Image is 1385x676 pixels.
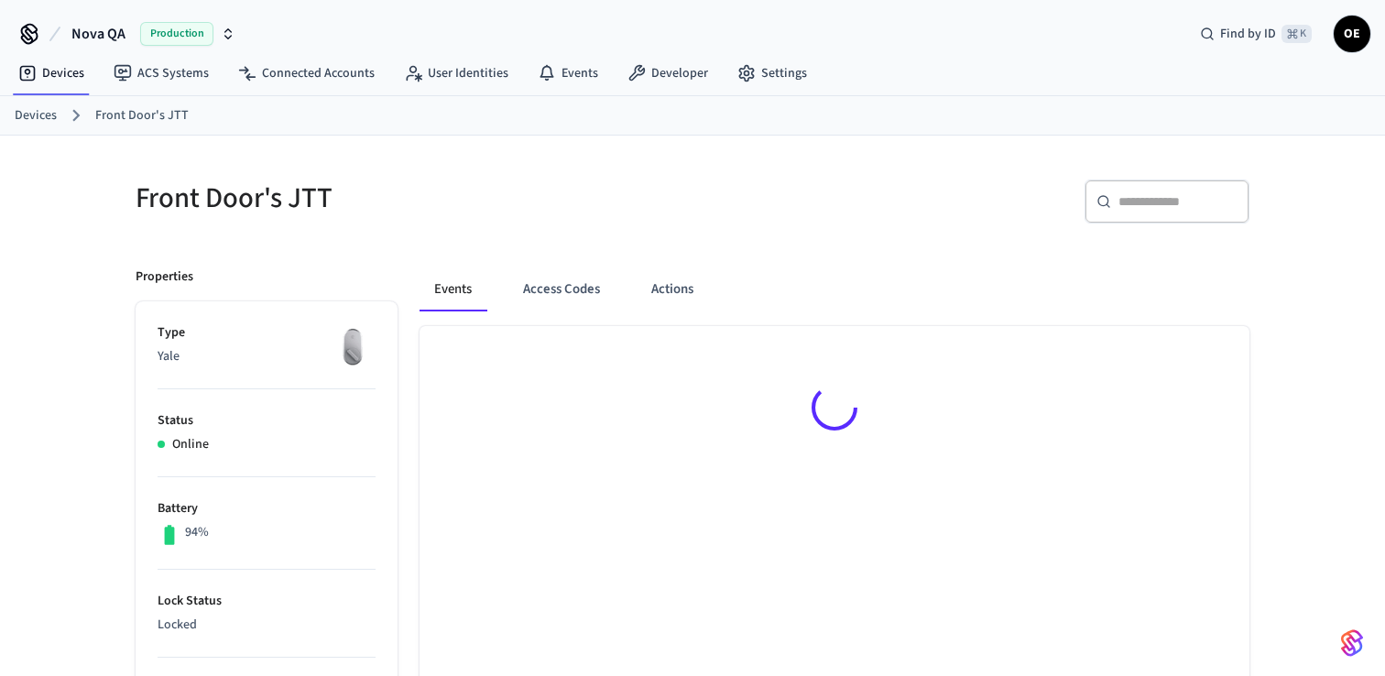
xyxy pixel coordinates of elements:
a: Devices [4,57,99,90]
a: Front Door's JTT [95,106,189,125]
span: Production [140,22,213,46]
span: Find by ID [1220,25,1276,43]
a: Developer [613,57,723,90]
h5: Front Door's JTT [136,180,682,217]
img: SeamLogoGradient.69752ec5.svg [1341,628,1363,658]
img: August Wifi Smart Lock 3rd Gen, Silver, Front [330,323,376,369]
a: Settings [723,57,822,90]
div: ant example [420,267,1249,311]
a: User Identities [389,57,523,90]
p: Yale [158,347,376,366]
button: OE [1334,16,1370,52]
div: Find by ID⌘ K [1185,17,1326,50]
button: Access Codes [508,267,615,311]
span: OE [1336,17,1369,50]
p: Type [158,323,376,343]
span: Nova QA [71,23,125,45]
p: Properties [136,267,193,287]
p: 94% [185,523,209,542]
button: Events [420,267,486,311]
button: Actions [637,267,708,311]
a: Devices [15,106,57,125]
p: Locked [158,616,376,635]
p: Lock Status [158,592,376,611]
p: Status [158,411,376,431]
span: ⌘ K [1281,25,1312,43]
a: Connected Accounts [224,57,389,90]
a: ACS Systems [99,57,224,90]
p: Battery [158,499,376,518]
a: Events [523,57,613,90]
p: Online [172,435,209,454]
